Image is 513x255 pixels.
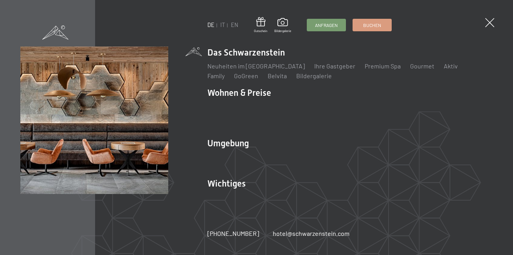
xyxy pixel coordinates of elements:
[254,29,267,33] span: Gutschein
[410,62,434,70] a: Gourmet
[20,47,168,194] img: Wellnesshotels - Bar - Spieltische - Kinderunterhaltung
[268,72,287,79] a: Belvita
[314,62,355,70] a: Ihre Gastgeber
[207,22,214,28] a: DE
[273,229,349,238] a: hotel@schwarzenstein.com
[296,72,332,79] a: Bildergalerie
[207,230,259,237] span: [PHONE_NUMBER]
[207,229,259,238] a: [PHONE_NUMBER]
[363,22,381,29] span: Buchen
[231,22,238,28] a: EN
[353,19,391,31] a: Buchen
[274,18,291,33] a: Bildergalerie
[254,17,267,33] a: Gutschein
[365,62,401,70] a: Premium Spa
[315,22,338,29] span: Anfragen
[207,72,225,79] a: Family
[274,29,291,33] span: Bildergalerie
[307,19,346,31] a: Anfragen
[220,22,225,28] a: IT
[444,62,458,70] a: Aktiv
[234,72,258,79] a: GoGreen
[207,62,305,70] a: Neuheiten im [GEOGRAPHIC_DATA]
